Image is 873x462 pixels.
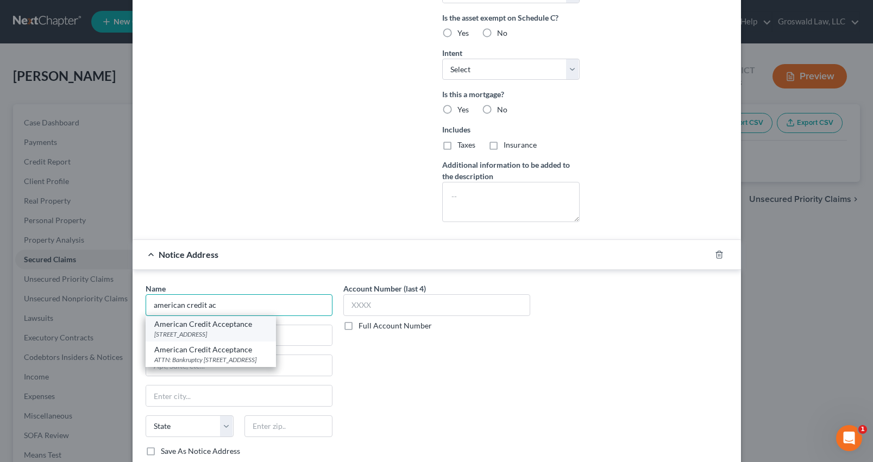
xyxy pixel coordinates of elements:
span: Notice Address [159,249,218,260]
span: Insurance [504,140,537,149]
div: American Credit Acceptance [154,319,267,330]
div: American Credit Acceptance [154,344,267,355]
input: XXXX [343,294,530,316]
span: Yes [457,105,469,114]
span: No [497,105,507,114]
span: Name [146,284,166,293]
label: Account Number (last 4) [343,283,426,294]
input: Enter zip.. [244,415,332,437]
label: Is the asset exempt on Schedule C? [442,12,580,23]
input: Search by name... [146,294,332,316]
div: [STREET_ADDRESS] [154,330,267,339]
label: Intent [442,47,462,59]
label: Additional information to be added to the description [442,159,580,182]
input: Enter city... [146,385,332,406]
iframe: Intercom live chat [836,425,862,451]
span: 1 [858,425,867,434]
span: Taxes [457,140,475,149]
label: Includes [442,124,580,135]
label: Full Account Number [359,320,432,331]
label: Is this a mortgage? [442,88,580,100]
span: Yes [457,28,469,37]
span: No [497,28,507,37]
label: Save As Notice Address [161,446,240,457]
div: ATTN: Bankruptcy [STREET_ADDRESS] [154,355,267,364]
